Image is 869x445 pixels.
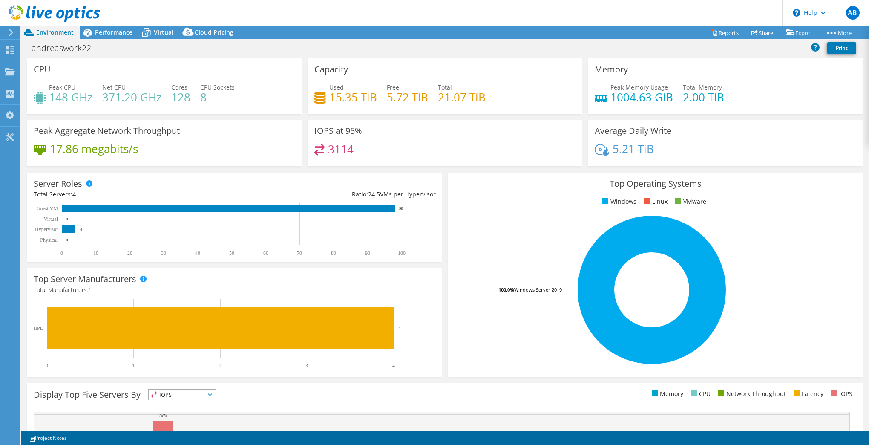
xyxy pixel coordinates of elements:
[328,144,354,154] h4: 3114
[149,390,205,400] span: IOPS
[200,83,235,91] span: CPU Sockets
[673,197,706,206] li: VMware
[88,286,92,294] span: 1
[683,83,722,91] span: Total Memory
[158,413,167,418] text: 75%
[154,28,173,36] span: Virtual
[132,363,135,369] text: 1
[791,389,823,399] li: Latency
[44,216,58,222] text: Virtual
[95,28,132,36] span: Performance
[793,9,800,17] svg: \n
[102,92,161,102] h4: 371.20 GHz
[331,250,336,256] text: 80
[392,363,395,369] text: 4
[40,237,58,243] text: Physical
[195,250,200,256] text: 40
[846,6,860,20] span: AB
[438,92,486,102] h4: 21.07 TiB
[161,250,166,256] text: 30
[600,197,636,206] li: Windows
[34,179,82,188] h3: Server Roles
[827,42,856,54] a: Print
[329,83,344,91] span: Used
[642,197,668,206] li: Linux
[229,250,234,256] text: 50
[305,363,308,369] text: 3
[610,92,673,102] h4: 1004.63 GiB
[829,389,852,399] li: IOPS
[235,190,436,199] div: Ratio: VMs per Hypervisor
[455,179,857,188] h3: Top Operating Systems
[36,28,74,36] span: Environment
[613,144,654,153] h4: 5.21 TiB
[819,26,858,39] a: More
[34,65,51,74] h3: CPU
[93,250,98,256] text: 10
[650,389,683,399] li: Memory
[49,92,92,102] h4: 148 GHz
[23,433,73,443] a: Project Notes
[171,83,187,91] span: Cores
[716,389,786,399] li: Network Throughput
[368,190,380,198] span: 24.5
[314,126,362,136] h3: IOPS at 95%
[387,83,399,91] span: Free
[66,217,68,221] text: 0
[33,325,43,331] text: HPE
[35,226,58,232] text: Hypervisor
[171,92,190,102] h4: 128
[66,238,68,242] text: 0
[37,205,58,211] text: Guest VM
[399,206,403,211] text: 98
[200,92,235,102] h4: 8
[195,28,233,36] span: Cloud Pricing
[365,250,370,256] text: 90
[34,275,136,284] h3: Top Server Manufacturers
[263,250,268,256] text: 60
[80,227,82,231] text: 4
[745,26,780,39] a: Share
[689,389,711,399] li: CPU
[398,326,401,331] text: 4
[46,363,48,369] text: 0
[60,250,63,256] text: 0
[49,83,75,91] span: Peak CPU
[595,126,671,136] h3: Average Daily Write
[72,190,76,198] span: 4
[127,250,132,256] text: 20
[34,190,235,199] div: Total Servers:
[219,363,222,369] text: 2
[780,26,819,39] a: Export
[595,65,628,74] h3: Memory
[498,286,514,293] tspan: 100.0%
[297,250,302,256] text: 70
[683,92,724,102] h4: 2.00 TiB
[514,286,562,293] tspan: Windows Server 2019
[329,92,377,102] h4: 15.35 TiB
[34,285,436,295] h4: Total Manufacturers:
[50,144,138,153] h4: 17.86 megabits/s
[314,65,348,74] h3: Capacity
[705,26,745,39] a: Reports
[28,43,104,53] h1: andreaswork22
[438,83,452,91] span: Total
[387,92,428,102] h4: 5.72 TiB
[102,83,126,91] span: Net CPU
[398,250,406,256] text: 100
[34,126,180,136] h3: Peak Aggregate Network Throughput
[610,83,668,91] span: Peak Memory Usage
